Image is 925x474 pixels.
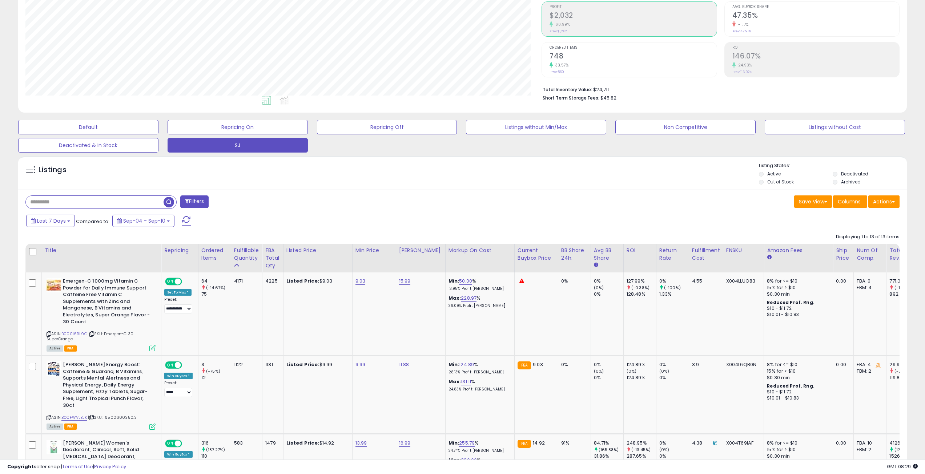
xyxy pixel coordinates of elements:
[449,247,511,254] div: Markup on Cost
[594,278,623,284] div: 0%
[164,289,192,296] div: Set To Max *
[726,440,759,446] div: X004T69IAF
[164,297,193,313] div: Preset:
[767,361,827,368] div: 8% for <= $10
[736,22,749,27] small: -1.17%
[449,378,461,385] b: Max:
[627,247,653,254] div: ROI
[732,5,899,9] span: Avg. Buybox Share
[206,368,220,374] small: (-75%)
[767,446,827,453] div: 15% for > $10
[449,439,459,446] b: Min:
[201,440,231,446] div: 316
[181,279,193,285] span: OFF
[112,215,174,227] button: Sep-04 - Sep-10
[550,5,716,9] span: Profit
[561,361,585,368] div: 0%
[550,46,716,50] span: Ordered Items
[449,277,459,284] b: Min:
[201,278,231,284] div: 64
[449,378,509,392] div: %
[355,361,366,368] a: 9.99
[857,247,883,262] div: Num of Comp.
[61,414,87,421] a: B0CFWVLBLK
[445,244,514,272] th: The percentage added to the cost of goods (COGS) that forms the calculator for Min & Max prices.
[732,29,751,33] small: Prev: 47.91%
[868,195,900,208] button: Actions
[164,381,193,397] div: Preset:
[166,440,175,446] span: ON
[627,374,656,381] div: 124.89%
[533,361,543,368] span: 9.03
[62,463,93,470] a: Terms of Use
[449,370,509,375] p: 28.13% Profit [PERSON_NAME]
[615,120,756,134] button: Non Competitive
[286,439,319,446] b: Listed Price:
[732,11,899,21] h2: 47.35%
[164,247,195,254] div: Repricing
[600,94,616,101] span: $45.82
[659,361,689,368] div: 0%
[201,247,228,262] div: Ordered Items
[533,439,545,446] span: 14.92
[181,440,193,446] span: OFF
[449,448,509,453] p: 34.74% Profit [PERSON_NAME]
[47,331,133,342] span: | SKU: Emergen-C 30 SuperOrange
[550,52,716,62] h2: 748
[659,278,689,284] div: 0%
[61,331,87,337] a: B00016RL9G
[449,387,509,392] p: 24.83% Profit [PERSON_NAME]
[627,361,656,368] div: 124.89%
[767,395,827,401] div: $10.01 - $10.83
[459,361,474,368] a: 124.89
[181,362,193,368] span: OFF
[466,120,606,134] button: Listings without Min/Max
[889,361,919,368] div: 29.97
[553,22,570,27] small: 60.99%
[234,278,257,284] div: 4171
[631,447,651,453] small: (-13.45%)
[627,278,656,284] div: 127.99%
[18,138,158,153] button: Deactivated & In Stock
[594,262,598,268] small: Avg BB Share.
[767,368,827,374] div: 15% for > $10
[736,62,752,68] small: 24.93%
[836,440,848,446] div: 0.00
[631,285,649,291] small: (-0.38%)
[732,52,899,62] h2: 146.07%
[550,11,716,21] h2: $2,032
[894,368,909,374] small: (-75%)
[767,291,827,297] div: $0.30 min
[767,171,781,177] label: Active
[767,389,827,395] div: $10 - $11.72
[399,247,442,254] div: [PERSON_NAME]
[692,247,720,262] div: Fulfillment Cost
[166,279,175,285] span: ON
[37,217,66,224] span: Last 7 Days
[286,277,319,284] b: Listed Price:
[168,120,308,134] button: Repricing On
[63,278,151,327] b: Emergen-C 1000mg Vitamin C Powder for Daily Immune Support Caffeine Free Vitamin C Supplements wi...
[767,254,771,261] small: Amazon Fees.
[759,162,907,169] p: Listing States:
[206,285,225,291] small: (-14.67%)
[265,440,278,446] div: 1479
[889,291,919,297] div: 892.76
[594,374,623,381] div: 0%
[63,440,151,469] b: [PERSON_NAME] Women's Deodorant, Clinical, Soft, Solid [MEDICAL_DATA] Deodorant, Powder Fresh, 1....
[767,284,827,291] div: 15% for > $10
[286,440,347,446] div: $14.92
[399,277,411,285] a: 15.99
[449,286,509,291] p: 13.95% Profit [PERSON_NAME]
[594,285,604,291] small: (0%)
[234,361,257,368] div: 1122
[692,361,717,368] div: 3.9
[767,278,827,284] div: 8% for <= $10
[836,278,848,284] div: 0.00
[732,70,752,74] small: Prev: 116.92%
[887,463,918,470] span: 2025-09-18 08:29 GMT
[518,247,555,262] div: Current Buybox Price
[47,278,61,292] img: 51VYX4OS85L._SL40_.jpg
[164,373,193,379] div: Win BuyBox *
[47,278,156,351] div: ASIN:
